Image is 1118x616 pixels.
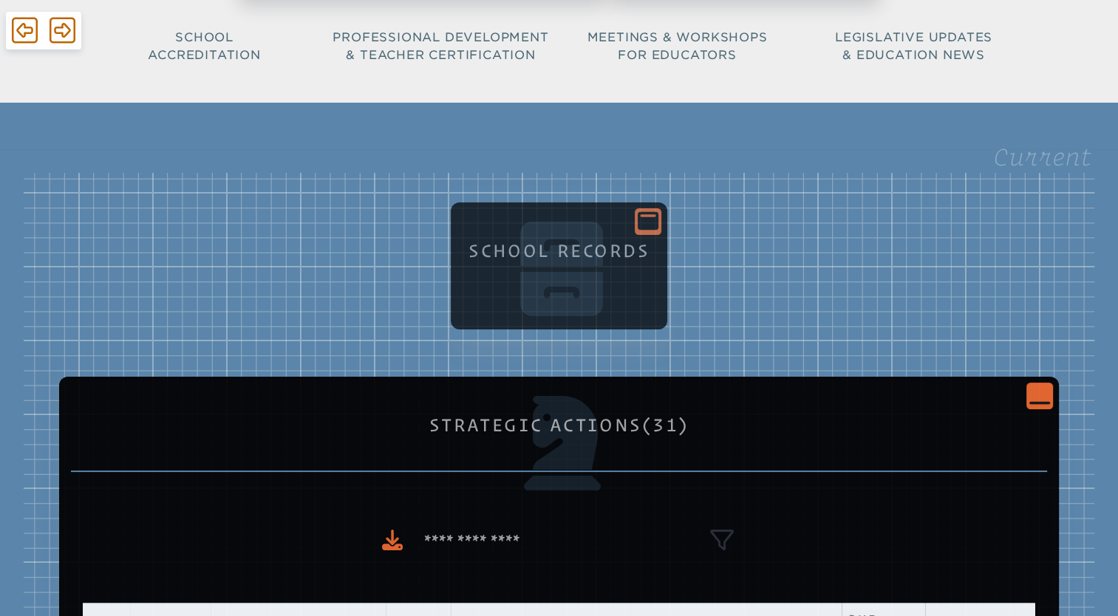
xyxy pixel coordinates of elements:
span: Forward [50,16,75,45]
h1: Strategic Actions [77,415,1041,435]
span: Professional Development & Teacher Certification [333,30,548,62]
h1: School Records [468,241,650,261]
span: (31) [642,414,689,435]
span: Legislative Updates & Education News [835,30,992,62]
div: Download to CSV [382,530,403,551]
span: School Accreditation [148,30,260,62]
span: Back [12,16,38,45]
span: Meetings & Workshops for Educators [587,30,768,62]
legend: Current [993,143,1091,171]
